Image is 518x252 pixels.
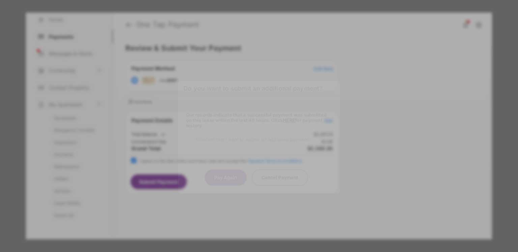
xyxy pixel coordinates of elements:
[178,81,340,96] h6: Do you want to submit an additional payment?
[205,169,246,186] button: Pay Again
[252,169,308,186] button: Cancel Payment
[186,112,332,128] h5: Our records indicate that a successful payment was submitted on this lease within the last 48 hou...
[196,137,310,142] span: I confirm that I want to submit an additional payment.
[283,117,295,123] a: HERE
